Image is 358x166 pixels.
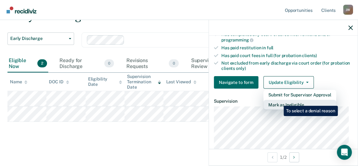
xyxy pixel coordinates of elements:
[169,59,178,67] span: 0
[214,99,353,104] dt: Supervision
[209,149,358,165] div: 1 / 2
[221,53,353,58] div: Has paid court fees in full (for probation
[58,55,115,72] div: Ready for Discharge
[221,61,353,71] div: Not excluded from early discharge via court order (for probation clients
[337,145,352,160] div: Open Intercom Messenger
[37,59,47,67] span: 2
[263,100,336,110] button: Mark as Ineligible
[221,45,353,51] div: Has paid restitution in
[214,76,261,89] a: Navigate to form link
[263,76,314,89] button: Update Eligibility
[49,79,69,85] div: DOC ID
[289,152,299,162] button: Next Opportunity
[10,79,27,85] div: Name
[127,74,161,90] div: Supervision Termination Date
[221,32,353,42] div: Has completed any court-ordered interventions and/or
[166,79,196,85] div: Last Viewed
[302,53,317,58] span: clients)
[104,59,114,67] span: 0
[214,76,258,89] button: Navigate to form
[343,5,353,15] button: Profile dropdown button
[190,55,243,72] div: Supervisor Review
[125,55,180,72] div: Revisions Requests
[343,5,353,15] div: J W
[7,7,36,13] img: Recidiviz
[267,152,277,162] button: Previous Opportunity
[221,37,253,42] span: programming
[10,36,66,41] span: Early Discharge
[263,90,336,100] button: Submit for Supervisor Approval
[7,55,48,72] div: Eligible Now
[88,76,122,87] div: Eligibility Date
[267,45,273,50] span: full
[236,66,246,71] span: only)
